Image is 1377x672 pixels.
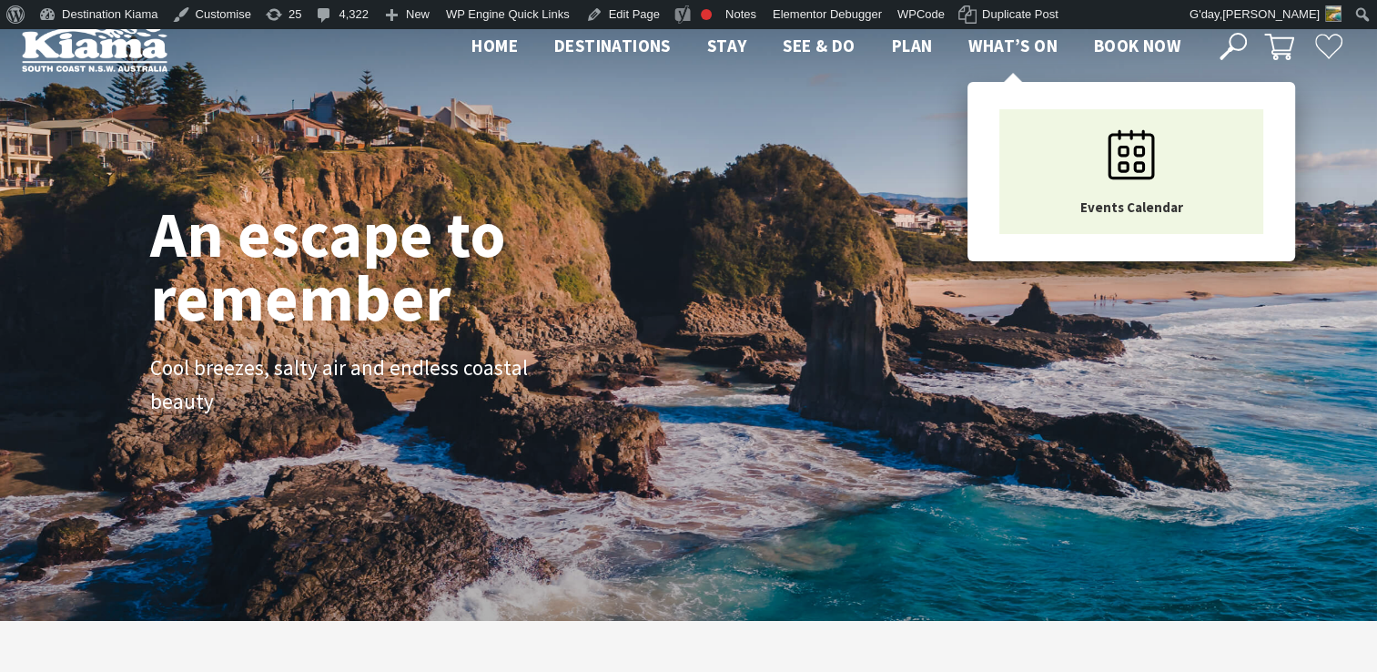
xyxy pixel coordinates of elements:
[22,22,167,72] img: Kiama Logo
[1080,199,1183,216] span: Events Calendar
[453,32,1199,62] nav: Main Menu
[701,9,712,20] div: Focus keyphrase not set
[471,35,518,56] span: Home
[150,351,560,419] p: Cool breezes, salty air and endless coastal beauty
[783,35,855,56] span: See & Do
[707,35,747,56] span: Stay
[1222,7,1320,21] span: [PERSON_NAME]
[1094,35,1180,56] span: Book now
[892,35,933,56] span: Plan
[968,35,1058,56] span: What’s On
[150,202,651,330] h1: An escape to remember
[554,35,671,56] span: Destinations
